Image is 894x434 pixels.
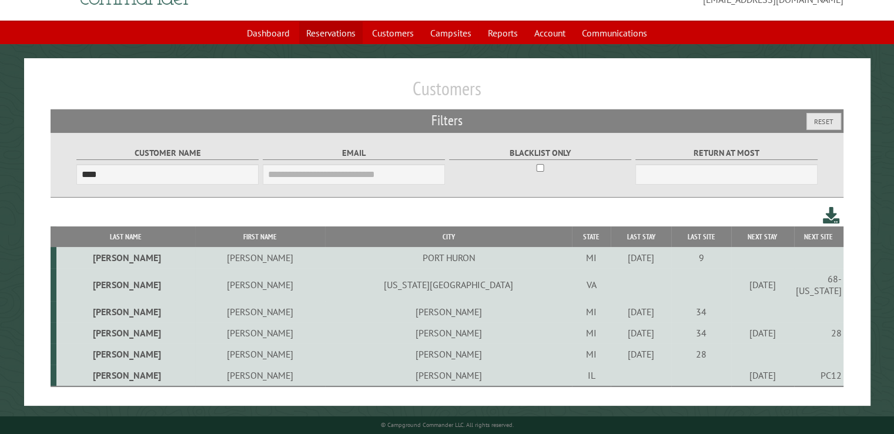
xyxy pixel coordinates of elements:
[51,77,843,109] h1: Customers
[731,226,794,247] th: Next Stay
[56,343,195,365] td: [PERSON_NAME]
[325,301,572,322] td: [PERSON_NAME]
[572,301,611,322] td: MI
[325,365,572,386] td: [PERSON_NAME]
[671,301,731,322] td: 34
[612,306,669,318] div: [DATE]
[572,343,611,365] td: MI
[76,146,259,160] label: Customer Name
[325,226,572,247] th: City
[572,268,611,301] td: VA
[56,301,195,322] td: [PERSON_NAME]
[56,322,195,343] td: [PERSON_NAME]
[481,22,525,44] a: Reports
[733,369,792,381] div: [DATE]
[56,247,195,268] td: [PERSON_NAME]
[806,113,841,130] button: Reset
[423,22,478,44] a: Campsites
[449,146,632,160] label: Blacklist only
[56,365,195,386] td: [PERSON_NAME]
[56,268,195,301] td: [PERSON_NAME]
[671,343,731,365] td: 28
[733,327,792,339] div: [DATE]
[572,247,611,268] td: MI
[575,22,654,44] a: Communications
[51,109,843,132] h2: Filters
[612,252,669,263] div: [DATE]
[325,247,572,268] td: PORT HURON
[195,268,325,301] td: [PERSON_NAME]
[794,365,843,386] td: PC12
[263,146,446,160] label: Email
[823,205,840,226] a: Download this customer list (.csv)
[572,322,611,343] td: MI
[572,226,611,247] th: State
[365,22,421,44] a: Customers
[527,22,572,44] a: Account
[299,22,363,44] a: Reservations
[733,279,792,291] div: [DATE]
[195,365,325,386] td: [PERSON_NAME]
[195,322,325,343] td: [PERSON_NAME]
[195,247,325,268] td: [PERSON_NAME]
[611,226,671,247] th: Last Stay
[612,348,669,360] div: [DATE]
[240,22,297,44] a: Dashboard
[794,226,843,247] th: Next Site
[325,268,572,301] td: [US_STATE][GEOGRAPHIC_DATA]
[56,226,195,247] th: Last Name
[794,322,843,343] td: 28
[325,322,572,343] td: [PERSON_NAME]
[195,301,325,322] td: [PERSON_NAME]
[671,247,731,268] td: 9
[195,226,325,247] th: First Name
[635,146,818,160] label: Return at most
[671,226,731,247] th: Last Site
[794,268,843,301] td: 68-[US_STATE]
[612,327,669,339] div: [DATE]
[671,322,731,343] td: 34
[195,343,325,365] td: [PERSON_NAME]
[572,365,611,386] td: IL
[381,421,514,429] small: © Campground Commander LLC. All rights reserved.
[325,343,572,365] td: [PERSON_NAME]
